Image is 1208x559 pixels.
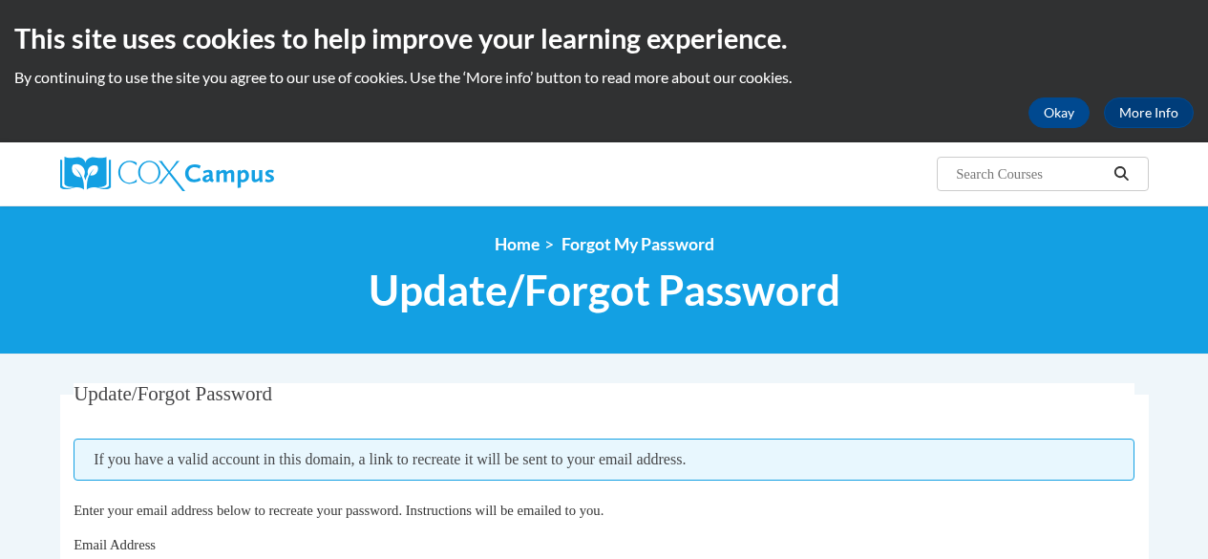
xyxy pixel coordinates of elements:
p: By continuing to use the site you agree to our use of cookies. Use the ‘More info’ button to read... [14,67,1194,88]
img: Cox Campus [60,157,274,191]
span: Update/Forgot Password [369,265,840,315]
span: If you have a valid account in this domain, a link to recreate it will be sent to your email addr... [74,439,1134,481]
input: Search Courses [954,162,1107,185]
span: Update/Forgot Password [74,382,272,405]
span: Enter your email address below to recreate your password. Instructions will be emailed to you. [74,503,604,518]
button: Search [1107,162,1135,185]
a: More Info [1104,97,1194,128]
h2: This site uses cookies to help improve your learning experience. [14,19,1194,57]
a: Home [495,234,540,254]
a: Cox Campus [60,157,404,191]
button: Okay [1028,97,1090,128]
span: Email Address [74,537,156,552]
span: Forgot My Password [562,234,714,254]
